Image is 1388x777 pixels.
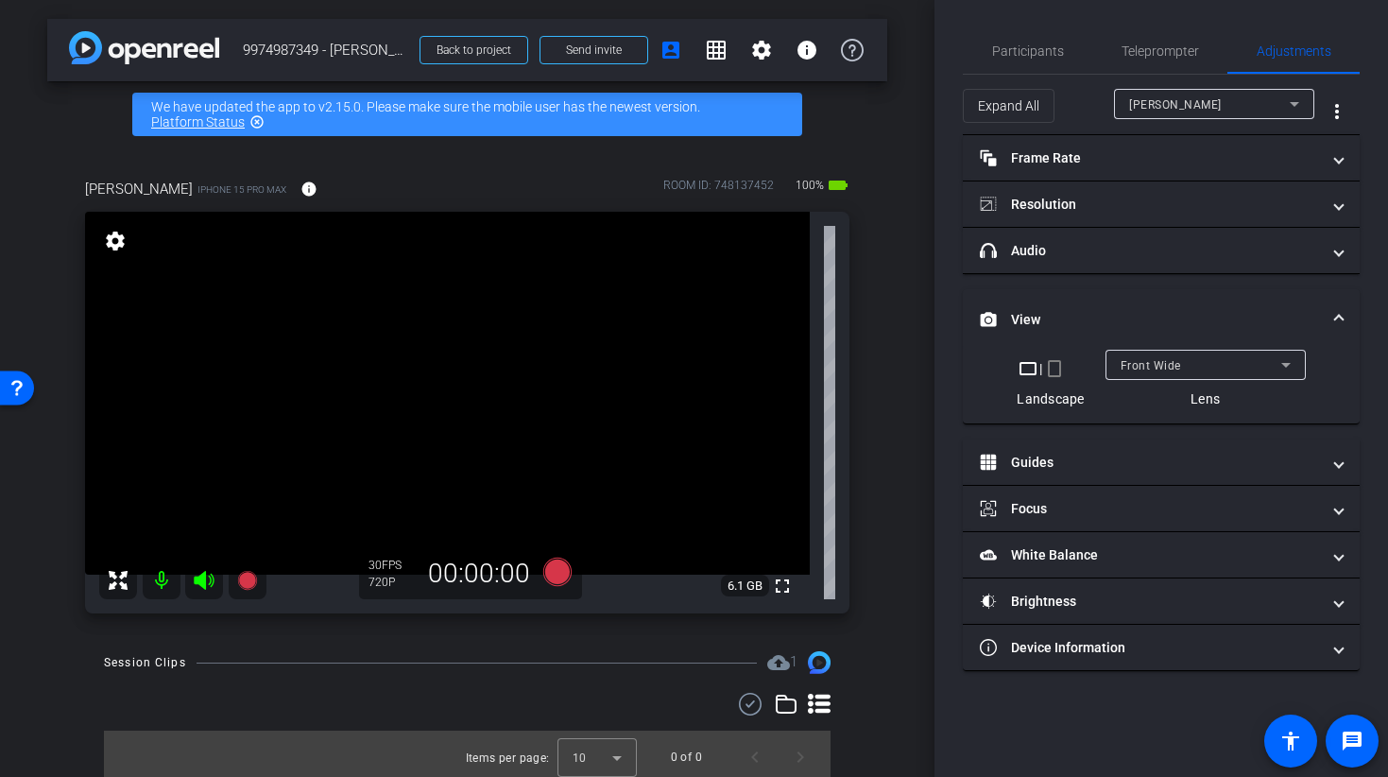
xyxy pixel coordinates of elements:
span: Participants [992,44,1064,58]
button: More Options for Adjustments Panel [1314,89,1360,134]
mat-icon: info [796,39,818,61]
button: Send invite [540,36,648,64]
span: Adjustments [1257,44,1331,58]
div: Session Clips [104,653,186,672]
span: 100% [793,170,827,200]
div: 30 [368,558,416,573]
mat-icon: crop_portrait [1043,357,1066,380]
mat-panel-title: Brightness [980,592,1320,612]
div: Landscape [1017,389,1084,408]
span: 6.1 GB [721,575,769,597]
mat-expansion-panel-header: Audio [963,228,1360,273]
div: Items per page: [466,749,550,768]
span: Send invite [566,43,622,58]
span: Teleprompter [1122,44,1199,58]
mat-expansion-panel-header: View [963,289,1360,350]
span: [PERSON_NAME] [85,179,193,199]
img: Session clips [808,651,831,674]
mat-expansion-panel-header: Focus [963,486,1360,531]
mat-icon: accessibility [1279,730,1302,752]
mat-icon: grid_on [705,39,728,61]
mat-panel-title: White Balance [980,545,1320,565]
span: Destinations for your clips [767,651,797,674]
div: 0 of 0 [671,748,702,767]
mat-panel-title: Guides [980,453,1320,473]
div: We have updated the app to v2.15.0. Please make sure the mobile user has the newest version. [132,93,802,136]
mat-icon: more_vert [1326,100,1348,123]
span: 1 [790,653,797,670]
mat-expansion-panel-header: Frame Rate [963,135,1360,181]
mat-icon: message [1341,730,1363,752]
span: Back to project [437,43,511,57]
mat-expansion-panel-header: Brightness [963,578,1360,624]
span: FPS [382,559,402,572]
span: iPhone 15 Pro Max [197,182,286,197]
mat-panel-title: Device Information [980,638,1320,658]
mat-icon: battery_std [827,174,849,197]
div: View [963,350,1360,423]
mat-expansion-panel-header: Device Information [963,625,1360,670]
mat-icon: fullscreen [771,575,794,597]
div: 00:00:00 [416,558,542,590]
span: 9974987349 - [PERSON_NAME] [243,31,408,69]
span: Front Wide [1121,359,1181,372]
img: app-logo [69,31,219,64]
mat-icon: crop_landscape [1017,357,1039,380]
mat-panel-title: Resolution [980,195,1320,215]
button: Back to project [420,36,528,64]
span: [PERSON_NAME] [1129,98,1222,112]
mat-icon: info [300,181,317,198]
mat-icon: account_box [660,39,682,61]
a: Platform Status [151,114,245,129]
mat-panel-title: Focus [980,499,1320,519]
div: ROOM ID: 748137452 [663,177,774,204]
mat-expansion-panel-header: Guides [963,440,1360,485]
mat-icon: highlight_off [249,114,265,129]
mat-expansion-panel-header: White Balance [963,532,1360,578]
mat-expansion-panel-header: Resolution [963,181,1360,227]
mat-panel-title: Audio [980,241,1320,261]
mat-panel-title: View [980,310,1320,330]
div: 720P [368,575,416,590]
button: Expand All [963,89,1054,123]
mat-icon: settings [750,39,773,61]
mat-panel-title: Frame Rate [980,148,1320,168]
div: | [1017,357,1084,380]
span: Expand All [978,88,1039,124]
mat-icon: settings [102,230,129,252]
mat-icon: cloud_upload [767,651,790,674]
